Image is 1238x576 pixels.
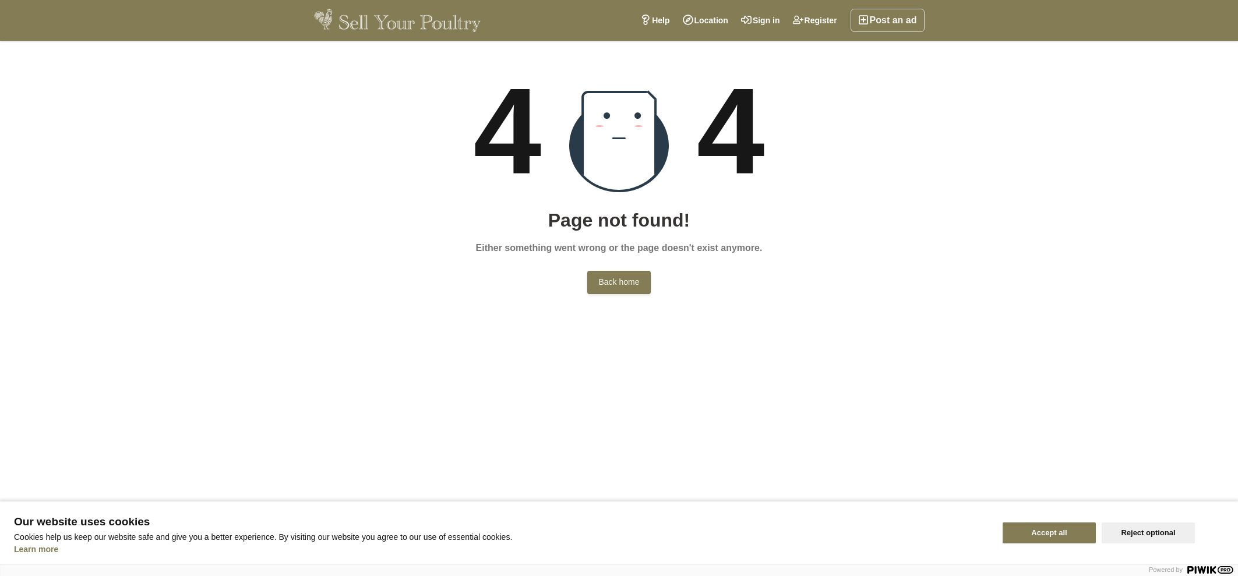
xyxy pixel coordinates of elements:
[851,9,925,32] a: Post an ad
[314,9,481,32] img: Sell Your Poultry
[1102,522,1195,543] button: Reject optional
[786,9,844,32] a: Register
[676,9,735,32] a: Location
[735,9,786,32] a: Sign in
[1003,522,1096,543] button: Accept all
[1149,566,1183,573] span: Powered by
[14,545,58,554] a: Learn more
[14,532,989,542] p: Cookies help us keep our website safe and give you a better experience. By visiting our website y...
[634,9,676,32] a: Help
[587,271,650,294] a: Back home
[474,70,542,192] div: 4
[14,516,989,528] span: Our website uses cookies
[697,70,765,192] div: 4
